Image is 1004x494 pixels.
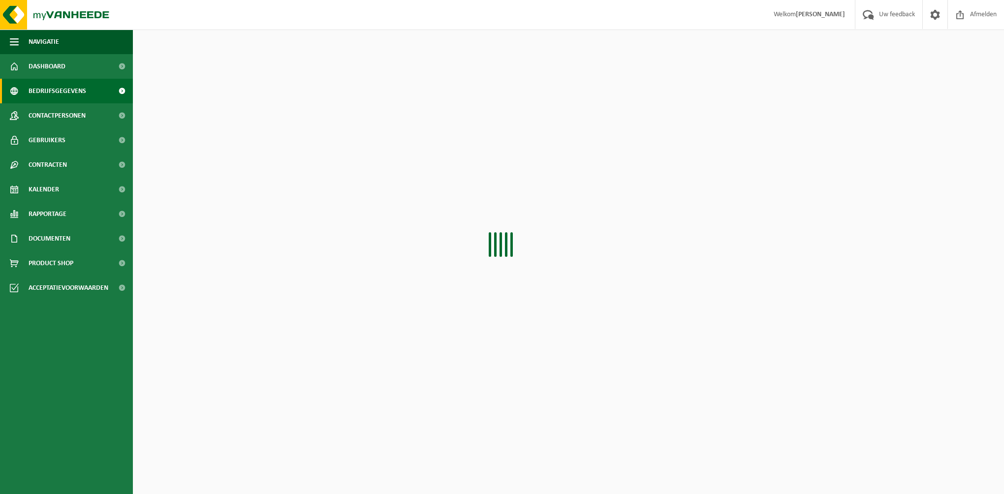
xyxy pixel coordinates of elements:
[29,251,73,276] span: Product Shop
[29,30,59,54] span: Navigatie
[29,202,66,226] span: Rapportage
[29,177,59,202] span: Kalender
[29,79,86,103] span: Bedrijfsgegevens
[29,153,67,177] span: Contracten
[29,276,108,300] span: Acceptatievoorwaarden
[29,226,70,251] span: Documenten
[29,54,65,79] span: Dashboard
[796,11,845,18] strong: [PERSON_NAME]
[29,103,86,128] span: Contactpersonen
[29,128,65,153] span: Gebruikers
